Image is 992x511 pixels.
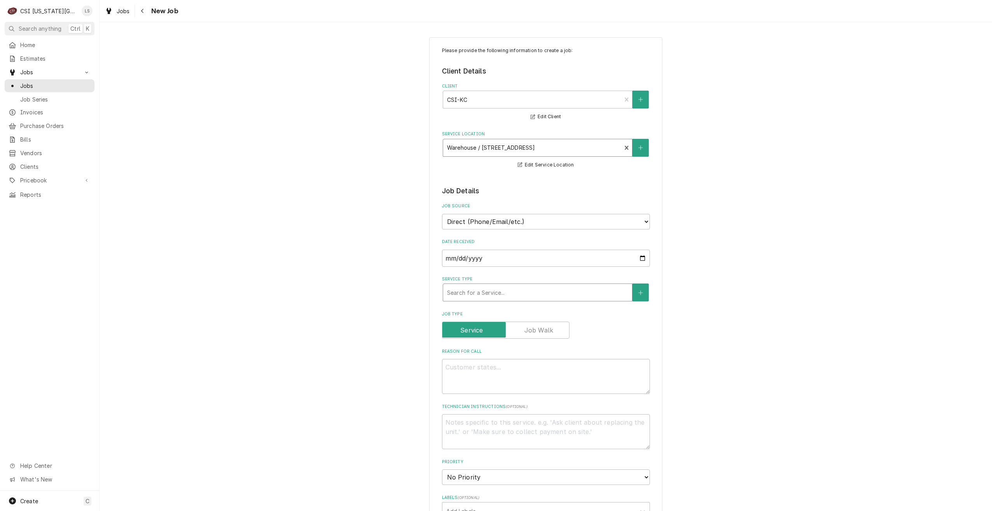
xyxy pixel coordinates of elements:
[517,160,575,170] button: Edit Service Location
[5,52,94,65] a: Estimates
[19,24,61,33] span: Search anything
[20,95,91,103] span: Job Series
[20,41,91,49] span: Home
[442,459,650,485] div: Priority
[86,24,89,33] span: K
[442,404,650,449] div: Technician Instructions
[442,250,650,267] input: yyyy-mm-dd
[442,203,650,209] label: Job Source
[638,290,643,296] svg: Create New Service
[5,160,94,173] a: Clients
[442,83,650,89] label: Client
[20,7,77,15] div: CSI [US_STATE][GEOGRAPHIC_DATA]
[20,176,79,184] span: Pricebook
[442,276,650,301] div: Service Type
[442,495,650,501] label: Labels
[632,139,649,157] button: Create New Location
[117,7,130,15] span: Jobs
[20,54,91,63] span: Estimates
[5,79,94,92] a: Jobs
[529,112,562,122] button: Edit Client
[20,68,79,76] span: Jobs
[442,348,650,394] div: Reason For Call
[82,5,93,16] div: Lindy Springer's Avatar
[442,131,650,137] label: Service Location
[20,82,91,90] span: Jobs
[7,5,18,16] div: C
[638,145,643,150] svg: Create New Location
[82,5,93,16] div: LS
[20,108,91,116] span: Invoices
[442,348,650,355] label: Reason For Call
[7,5,18,16] div: CSI Kansas City's Avatar
[5,22,94,35] button: Search anythingCtrlK
[506,404,527,409] span: ( optional )
[442,83,650,122] div: Client
[20,149,91,157] span: Vendors
[20,135,91,143] span: Bills
[442,186,650,196] legend: Job Details
[442,66,650,76] legend: Client Details
[442,404,650,410] label: Technician Instructions
[20,163,91,171] span: Clients
[442,311,650,317] label: Job Type
[20,122,91,130] span: Purchase Orders
[458,495,479,500] span: ( optional )
[70,24,80,33] span: Ctrl
[5,174,94,187] a: Go to Pricebook
[149,6,178,16] span: New Job
[5,133,94,146] a: Bills
[5,119,94,132] a: Purchase Orders
[442,459,650,465] label: Priority
[5,106,94,119] a: Invoices
[638,97,643,102] svg: Create New Client
[136,5,149,17] button: Navigate back
[102,5,133,17] a: Jobs
[442,131,650,170] div: Service Location
[442,276,650,282] label: Service Type
[632,91,649,108] button: Create New Client
[20,462,90,470] span: Help Center
[20,498,38,504] span: Create
[5,147,94,159] a: Vendors
[5,93,94,106] a: Job Series
[5,473,94,486] a: Go to What's New
[86,497,89,505] span: C
[442,47,650,54] p: Please provide the following information to create a job:
[20,191,91,199] span: Reports
[442,239,650,245] label: Date Received
[632,283,649,301] button: Create New Service
[442,311,650,339] div: Job Type
[5,66,94,79] a: Go to Jobs
[5,188,94,201] a: Reports
[5,459,94,472] a: Go to Help Center
[442,239,650,266] div: Date Received
[20,475,90,483] span: What's New
[5,38,94,51] a: Home
[442,203,650,229] div: Job Source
